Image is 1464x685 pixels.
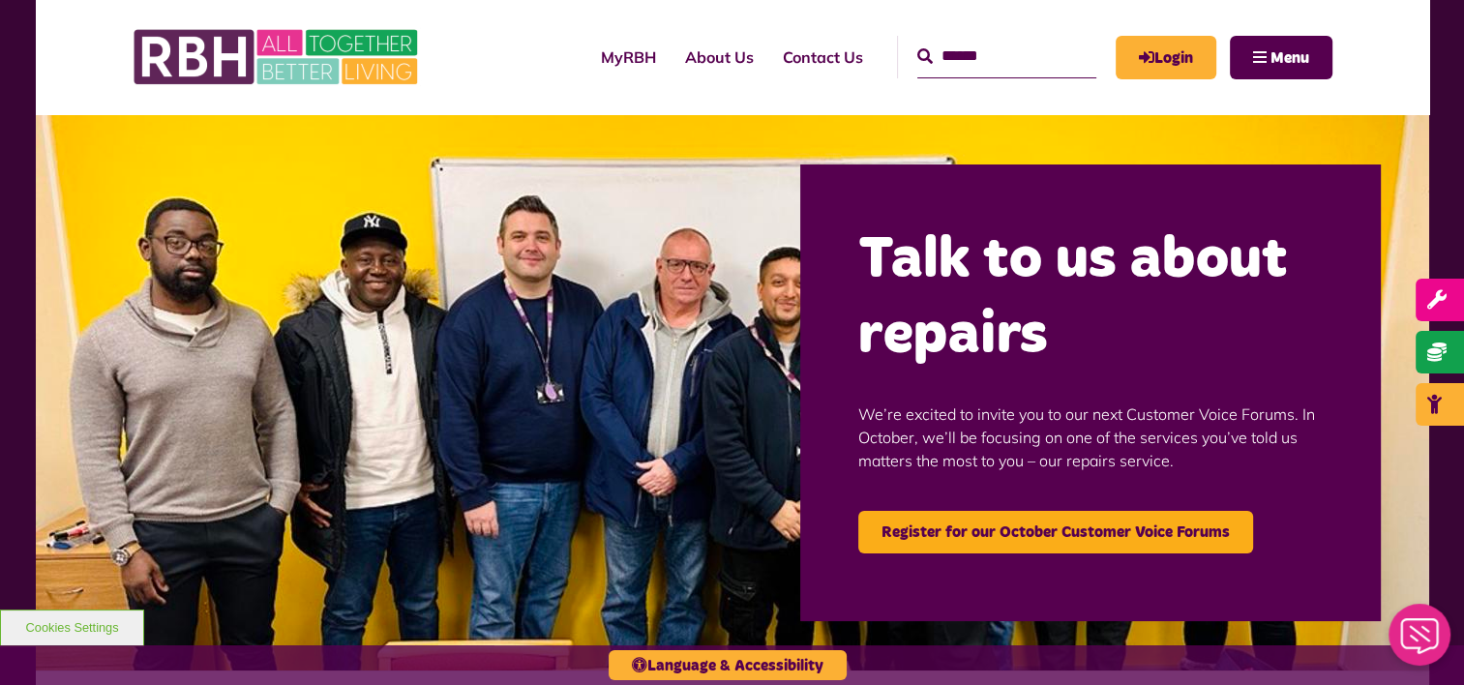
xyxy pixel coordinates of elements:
[1377,598,1464,685] iframe: Netcall Web Assistant for live chat
[133,19,423,95] img: RBH
[858,511,1253,553] a: Register for our October Customer Voice Forums - open in a new tab
[858,373,1323,501] p: We’re excited to invite you to our next Customer Voice Forums. In October, we’ll be focusing on o...
[1230,36,1332,79] button: Navigation
[586,31,671,83] a: MyRBH
[858,223,1323,373] h2: Talk to us about repairs
[671,31,768,83] a: About Us
[36,114,1429,670] img: Group photo of customers and colleagues at the Lighthouse Project
[1116,36,1216,79] a: MyRBH
[917,36,1096,77] input: Search
[768,31,878,83] a: Contact Us
[1270,50,1309,66] span: Menu
[609,650,847,680] button: Language & Accessibility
